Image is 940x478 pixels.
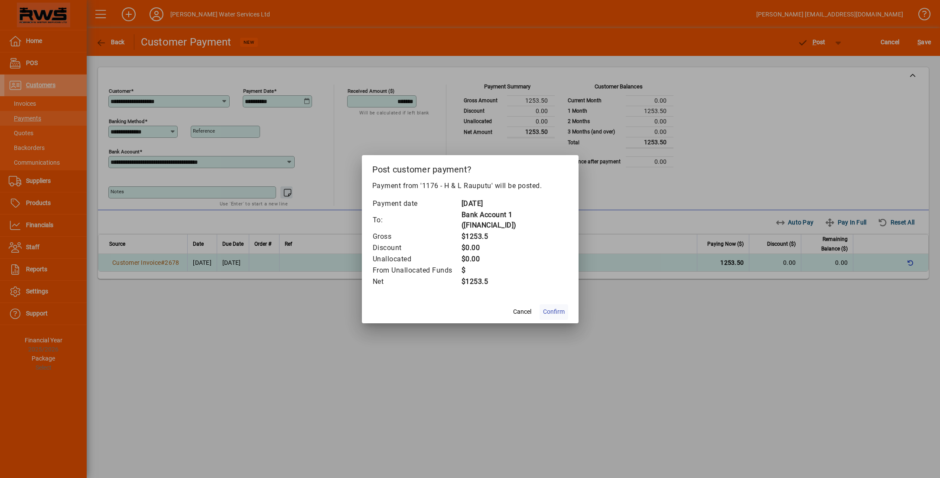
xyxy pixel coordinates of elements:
td: Discount [372,242,461,254]
p: Payment from '1176 - H & L Rauputu' will be posted. [372,181,568,191]
td: $0.00 [461,254,568,265]
td: Unallocated [372,254,461,265]
button: Confirm [540,304,568,320]
td: From Unallocated Funds [372,265,461,276]
td: Gross [372,231,461,242]
td: Payment date [372,198,461,209]
td: $0.00 [461,242,568,254]
button: Cancel [508,304,536,320]
td: [DATE] [461,198,568,209]
td: $1253.5 [461,276,568,287]
h2: Post customer payment? [362,155,579,180]
td: $ [461,265,568,276]
td: To: [372,209,461,231]
td: Net [372,276,461,287]
span: Cancel [513,307,531,316]
td: $1253.5 [461,231,568,242]
span: Confirm [543,307,565,316]
td: Bank Account 1 ([FINANCIAL_ID]) [461,209,568,231]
